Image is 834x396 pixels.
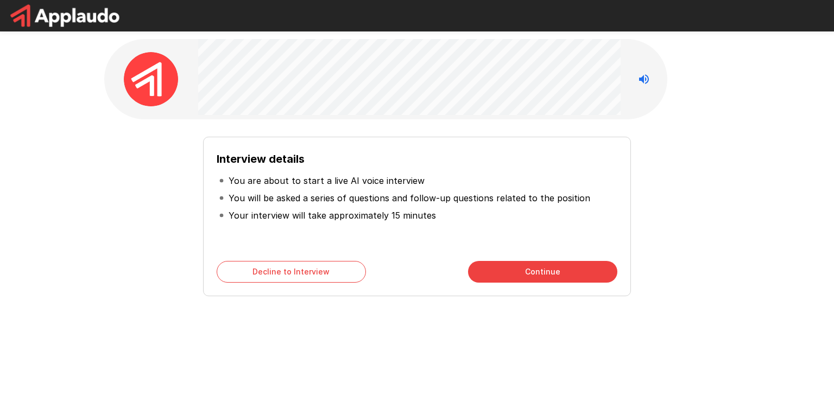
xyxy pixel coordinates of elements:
[229,174,425,187] p: You are about to start a live AI voice interview
[633,68,655,90] button: Stop reading questions aloud
[229,191,590,205] p: You will be asked a series of questions and follow-up questions related to the position
[124,52,178,106] img: applaudo_avatar.png
[468,261,617,283] button: Continue
[229,209,436,222] p: Your interview will take approximately 15 minutes
[217,152,305,165] b: Interview details
[217,261,366,283] button: Decline to Interview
